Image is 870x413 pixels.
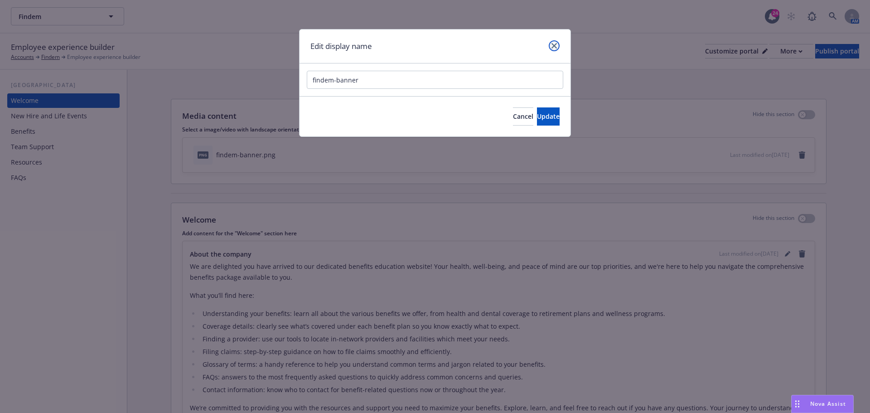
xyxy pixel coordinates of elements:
[549,40,560,51] a: close
[792,395,803,413] div: Drag to move
[537,112,560,121] span: Update
[513,107,533,126] button: Cancel
[537,107,560,126] button: Update
[310,40,372,52] h1: Edit display name
[513,112,533,121] span: Cancel
[810,400,846,408] span: Nova Assist
[791,395,854,413] button: Nova Assist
